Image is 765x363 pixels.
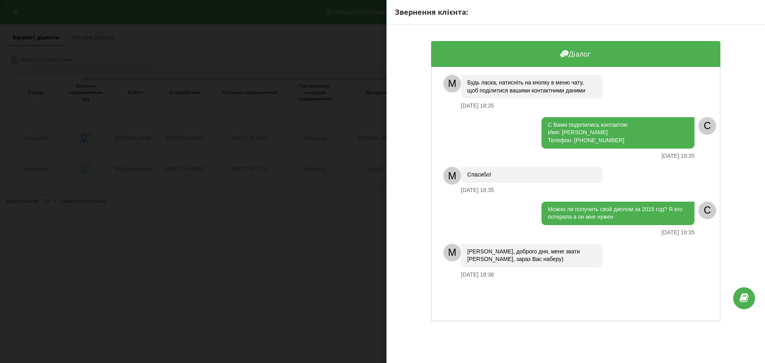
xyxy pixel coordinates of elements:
div: C [698,202,716,219]
div: M [443,75,461,92]
div: С Вами поделились контактом: Имя: [PERSON_NAME] Телефон: [PHONE_NUMBER] [541,117,694,149]
div: Діалог [431,41,720,67]
div: M [443,244,461,261]
div: [DATE] 18:35 [461,187,494,194]
div: [DATE] 18:35 [461,102,494,109]
div: Можно ли получить свой диплом за 2015 год? Я его потеряла а он мне нужен [541,202,694,225]
div: [PERSON_NAME], доброго дня, мене звати [PERSON_NAME], зараз Вас наберу) [461,244,602,267]
div: [DATE] 18:35 [661,153,694,159]
div: [DATE] 18:36 [461,271,494,278]
div: C [698,117,716,135]
div: Спасибо! [461,167,602,183]
div: Будь ласка, натисніть на кнопку в меню чату, щоб поділитися вашими контактними даними [461,75,602,98]
div: M [443,167,461,184]
div: [DATE] 18:35 [661,229,694,236]
div: Звернення клієнта: [395,7,757,18]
